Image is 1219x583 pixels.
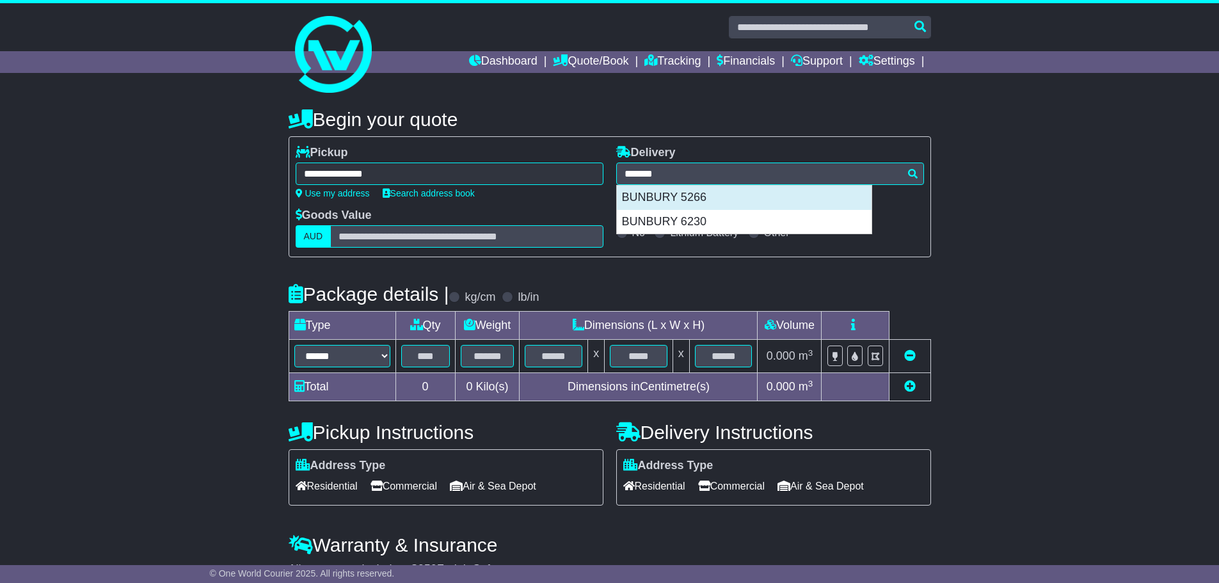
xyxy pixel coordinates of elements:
sup: 3 [808,379,813,388]
a: Use my address [296,188,370,198]
td: Dimensions in Centimetre(s) [520,373,758,401]
td: 0 [395,373,455,401]
span: Air & Sea Depot [450,476,536,496]
span: m [799,380,813,393]
h4: Delivery Instructions [616,422,931,443]
span: 0 [466,380,472,393]
h4: Warranty & Insurance [289,534,931,555]
td: Weight [455,312,520,340]
span: Residential [623,476,685,496]
span: Air & Sea Depot [777,476,864,496]
td: x [673,340,689,373]
td: Volume [758,312,822,340]
td: Dimensions (L x W x H) [520,312,758,340]
label: Address Type [623,459,713,473]
a: Support [791,51,843,73]
span: 0.000 [767,349,795,362]
typeahead: Please provide city [616,163,924,185]
h4: Pickup Instructions [289,422,603,443]
a: Settings [859,51,915,73]
label: Goods Value [296,209,372,223]
td: Kilo(s) [455,373,520,401]
td: x [588,340,605,373]
td: Qty [395,312,455,340]
label: lb/in [518,291,539,305]
span: 250 [418,563,437,575]
span: Commercial [698,476,765,496]
span: Commercial [370,476,437,496]
td: Total [289,373,395,401]
div: BUNBURY 6230 [617,210,872,234]
td: Type [289,312,395,340]
div: All our quotes include a $ FreightSafe warranty. [289,563,931,577]
a: Tracking [644,51,701,73]
span: 0.000 [767,380,795,393]
h4: Package details | [289,284,449,305]
label: AUD [296,225,331,248]
label: Pickup [296,146,348,160]
sup: 3 [808,348,813,358]
span: m [799,349,813,362]
span: Residential [296,476,358,496]
label: Address Type [296,459,386,473]
label: kg/cm [465,291,495,305]
div: BUNBURY 5266 [617,186,872,210]
a: Financials [717,51,775,73]
a: Search address book [383,188,475,198]
span: © One World Courier 2025. All rights reserved. [210,568,395,579]
a: Dashboard [469,51,538,73]
h4: Begin your quote [289,109,931,130]
label: Delivery [616,146,676,160]
a: Quote/Book [553,51,628,73]
a: Remove this item [904,349,916,362]
a: Add new item [904,380,916,393]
